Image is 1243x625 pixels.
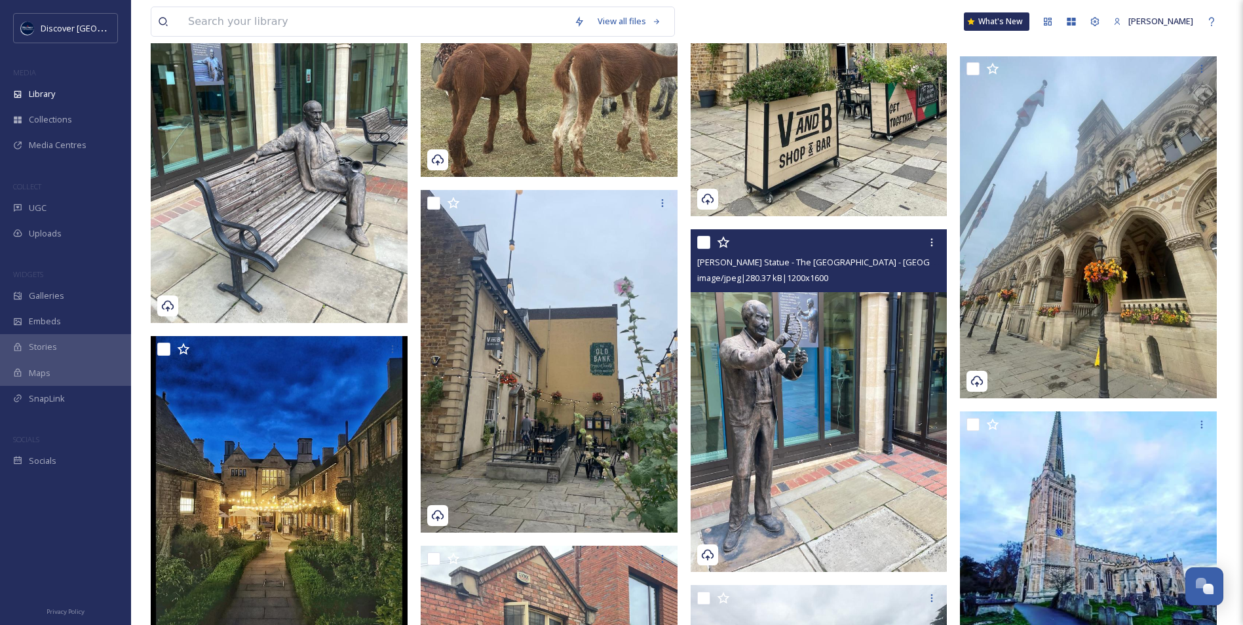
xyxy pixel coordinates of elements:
[29,392,65,405] span: SnapLink
[29,455,56,467] span: Socials
[29,227,62,240] span: Uploads
[29,202,47,214] span: UGC
[182,7,567,36] input: Search your library
[13,434,39,444] span: SOCIALS
[21,22,34,35] img: Untitled%20design%20%282%29.png
[1185,567,1223,605] button: Open Chat
[29,315,61,328] span: Embeds
[29,139,86,151] span: Media Centres
[697,272,828,284] span: image/jpeg | 280.37 kB | 1200 x 1600
[47,603,85,618] a: Privacy Policy
[41,22,160,34] span: Discover [GEOGRAPHIC_DATA]
[960,56,1217,398] img: The Guildhall - Northampton
[29,88,55,100] span: Library
[13,67,36,77] span: MEDIA
[1107,9,1200,34] a: [PERSON_NAME]
[421,190,678,532] img: V and B - Northampton
[47,607,85,616] span: Privacy Policy
[591,9,668,34] a: View all files
[29,341,57,353] span: Stories
[691,229,947,571] img: Francis Crick Statue - The Guildhall Courtyard - Northampton
[29,290,64,302] span: Galleries
[13,269,43,279] span: WIDGETS
[964,12,1029,31] a: What's New
[1128,15,1193,27] span: [PERSON_NAME]
[29,113,72,126] span: Collections
[13,181,41,191] span: COLLECT
[697,256,986,268] span: [PERSON_NAME] Statue - The [GEOGRAPHIC_DATA] - [GEOGRAPHIC_DATA]
[29,367,50,379] span: Maps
